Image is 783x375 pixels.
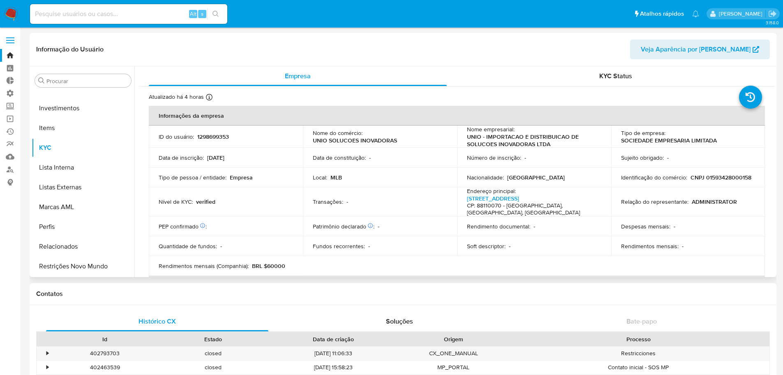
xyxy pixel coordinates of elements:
[149,276,765,296] th: Detalhes de contato
[378,223,379,230] p: -
[159,361,267,374] div: closed
[36,45,104,54] h1: Informação do Usuário
[30,9,227,19] input: Pesquise usuários ou casos...
[513,335,764,343] div: Processo
[674,223,675,230] p: -
[139,317,176,326] span: Histórico CX
[682,242,684,250] p: -
[159,198,193,205] p: Nível de KYC :
[667,154,669,161] p: -
[38,77,45,84] button: Procurar
[313,137,397,144] p: UNIO SOLUCOES INOVADORAS
[369,154,371,161] p: -
[719,10,765,18] p: edgar.zuliani@mercadolivre.com
[230,174,253,181] p: Empresa
[621,223,670,230] p: Despesas mensais :
[267,347,400,360] div: [DATE] 11:06:33
[467,194,519,203] a: [STREET_ADDRESS]
[467,174,504,181] p: Nacionalidade :
[149,93,204,101] p: Atualizado há 4 horas
[768,9,777,18] a: Sair
[32,197,134,217] button: Marcas AML
[313,129,363,137] p: Nome do comércio :
[692,10,699,17] a: Notificações
[467,202,598,217] h4: CP: 88110070 - [GEOGRAPHIC_DATA], [GEOGRAPHIC_DATA], [GEOGRAPHIC_DATA]
[190,10,196,18] span: Alt
[149,106,765,126] th: Informações da empresa
[400,361,508,374] div: MP_PORTAL
[165,335,261,343] div: Estado
[467,133,598,148] p: UNIO - IMPORTACAO E DISTRIBUICAO DE SOLUCOES INOVADORAS LTDA
[46,363,49,371] div: •
[220,242,222,250] p: -
[691,174,751,181] p: CNPJ 01593428000158
[386,317,413,326] span: Soluções
[621,242,679,250] p: Rendimentos mensais :
[621,137,717,144] p: SOCIEDADE EMPRESARIA LIMITADA
[368,242,370,250] p: -
[51,361,159,374] div: 402463539
[159,223,207,230] p: PEP confirmado :
[330,174,342,181] p: MLB
[467,223,530,230] p: Rendimento documental :
[626,317,657,326] span: Bate-papo
[621,154,664,161] p: Sujeito obrigado :
[46,77,128,85] input: Procurar
[267,361,400,374] div: [DATE] 15:58:23
[621,129,665,137] p: Tipo de empresa :
[32,118,134,138] button: Items
[508,347,769,360] div: Restricciones
[201,10,203,18] span: s
[692,198,737,205] p: ADMINISTRATOR
[313,154,366,161] p: Data de constituição :
[159,174,226,181] p: Tipo de pessoa / entidade :
[507,174,565,181] p: [GEOGRAPHIC_DATA]
[159,242,217,250] p: Quantidade de fundos :
[32,217,134,237] button: Perfis
[285,71,311,81] span: Empresa
[467,154,521,161] p: Número de inscrição :
[524,154,526,161] p: -
[467,187,516,195] p: Endereço principal :
[207,8,224,20] button: search-icon
[159,133,194,140] p: ID do usuário :
[630,40,770,59] button: Veja Aparência por [PERSON_NAME]
[252,262,285,270] p: BRL $60000
[400,347,508,360] div: CX_ONE_MANUAL
[159,347,267,360] div: closed
[46,349,49,357] div: •
[534,223,535,230] p: -
[467,126,515,133] p: Nome empresarial :
[32,177,134,197] button: Listas Externas
[32,158,134,177] button: Lista Interna
[313,198,343,205] p: Transações :
[346,198,348,205] p: -
[159,262,249,270] p: Rendimentos mensais (Companhia) :
[32,138,134,158] button: KYC
[159,154,204,161] p: Data de inscrição :
[313,242,365,250] p: Fundos recorrentes :
[207,154,224,161] p: [DATE]
[313,174,327,181] p: Local :
[57,335,153,343] div: Id
[196,198,215,205] p: verified
[313,223,374,230] p: Patrimônio declarado :
[405,335,502,343] div: Origem
[640,9,684,18] span: Atalhos rápidos
[32,237,134,256] button: Relacionados
[197,133,229,140] p: 1298699353
[36,290,770,298] h1: Contatos
[32,98,134,118] button: Investimentos
[467,242,506,250] p: Soft descriptor :
[508,361,769,374] div: Contato inicial - SOS MP
[51,347,159,360] div: 402793703
[621,174,687,181] p: Identificação do comércio :
[641,40,751,59] span: Veja Aparência por [PERSON_NAME]
[32,256,134,276] button: Restrições Novo Mundo
[599,71,632,81] span: KYC Status
[273,335,394,343] div: Data de criação
[509,242,510,250] p: -
[621,198,688,205] p: Relação do representante :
